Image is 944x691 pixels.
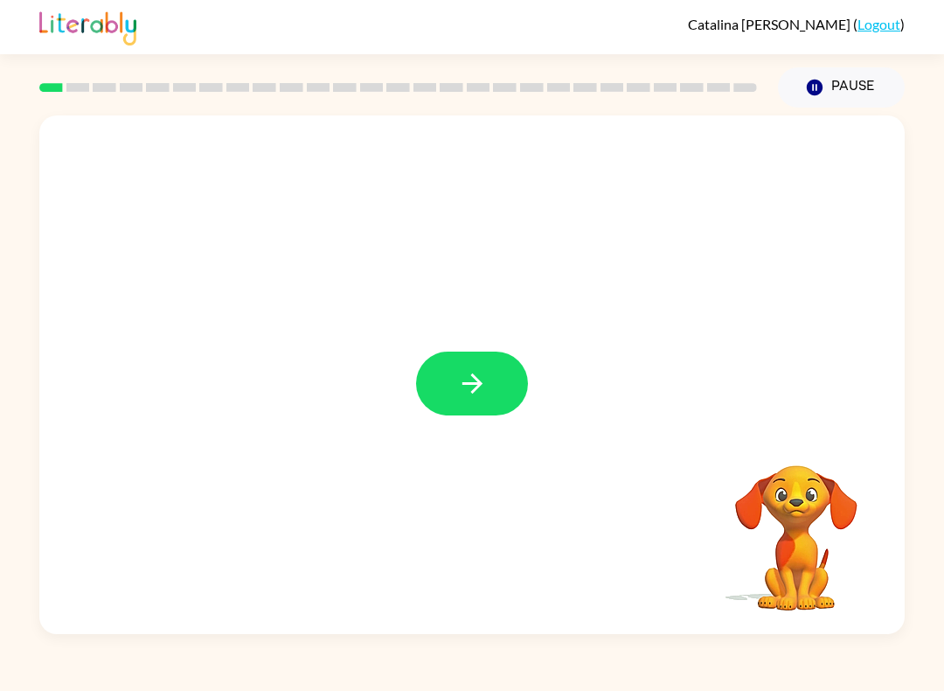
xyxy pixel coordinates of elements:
[688,16,853,32] span: Catalina [PERSON_NAME]
[39,7,136,45] img: Literably
[778,67,905,108] button: Pause
[688,16,905,32] div: ( )
[857,16,900,32] a: Logout
[709,438,884,613] video: Your browser must support playing .mp4 files to use Literably. Please try using another browser.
